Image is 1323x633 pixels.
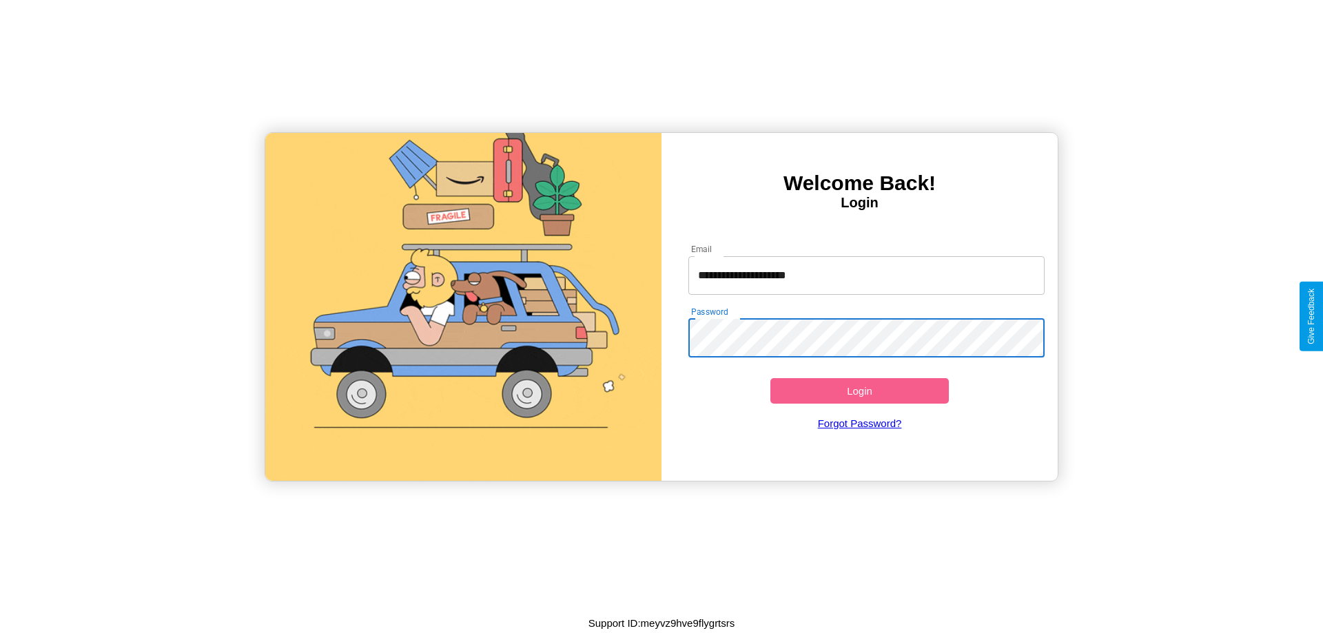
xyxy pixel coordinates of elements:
[588,614,735,632] p: Support ID: meyvz9hve9flygrtsrs
[1306,289,1316,344] div: Give Feedback
[691,306,728,318] label: Password
[661,172,1058,195] h3: Welcome Back!
[681,404,1038,443] a: Forgot Password?
[265,133,661,481] img: gif
[770,378,949,404] button: Login
[691,243,712,255] label: Email
[661,195,1058,211] h4: Login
